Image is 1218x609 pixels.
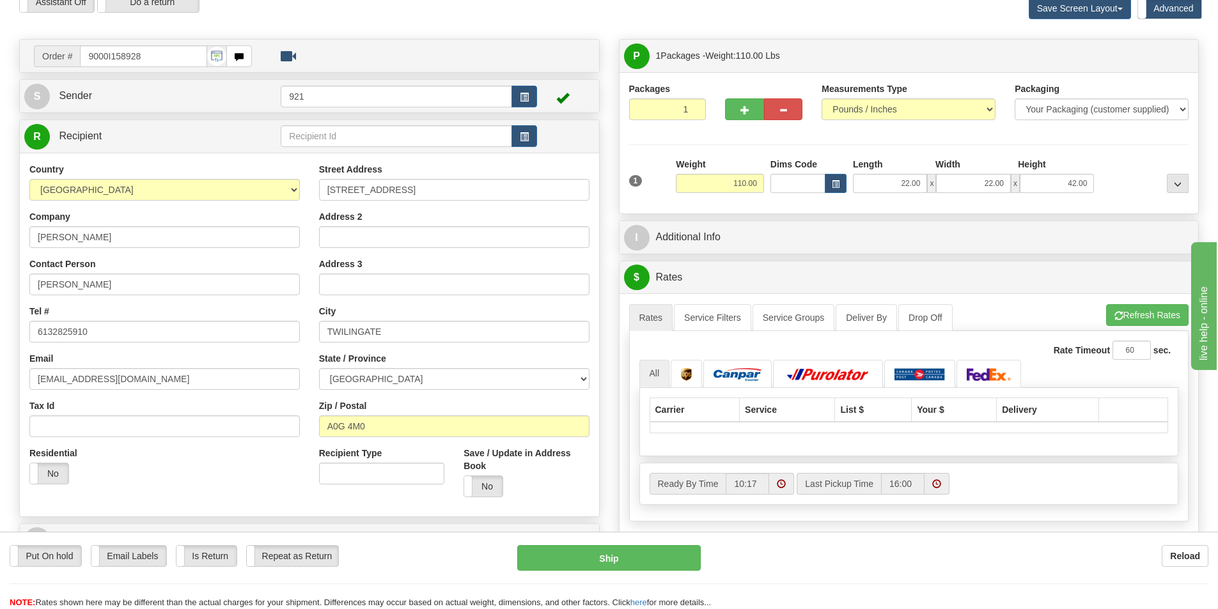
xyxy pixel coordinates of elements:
[836,304,897,331] a: Deliver By
[894,368,945,381] img: Canada Post
[319,179,589,201] input: Enter a location
[1018,158,1046,171] label: Height
[319,352,386,365] label: State / Province
[59,130,102,141] span: Recipient
[650,397,740,422] th: Carrier
[34,45,80,67] span: Order #
[319,447,382,459] label: Recipient Type
[624,43,1194,69] a: P 1Packages -Weight:110.00 Lbs
[656,43,780,68] span: Packages -
[853,158,883,171] label: Length
[650,473,726,495] label: Ready By Time
[29,210,70,223] label: Company
[24,527,50,553] span: @
[736,50,763,61] span: 110.00
[624,225,650,251] span: I
[319,210,363,223] label: Address 2
[24,84,50,109] span: S
[1162,545,1208,567] button: Reload
[281,86,512,107] input: Sender Id
[281,125,512,147] input: Recipient Id
[319,305,336,318] label: City
[624,265,1194,291] a: $Rates
[629,82,671,95] label: Packages
[1189,239,1217,369] iframe: chat widget
[639,360,670,387] a: All
[29,258,95,270] label: Contact Person
[1106,304,1189,326] button: Refresh Rates
[29,447,77,459] label: Residential
[1011,174,1020,193] span: x
[629,304,673,331] a: Rates
[927,174,936,193] span: x
[783,368,873,381] img: Purolator
[29,163,64,176] label: Country
[770,158,817,171] label: Dims Code
[1015,82,1059,95] label: Packaging
[24,123,253,150] a: R Recipient
[935,158,960,171] label: Width
[464,476,503,497] label: No
[714,368,761,381] img: Canpar
[24,527,595,553] a: @ eAlerts
[624,265,650,290] span: $
[29,399,54,412] label: Tax Id
[29,352,53,365] label: Email
[24,124,50,150] span: R
[656,50,661,61] span: 1
[1170,551,1200,561] b: Reload
[629,175,643,187] span: 1
[765,50,780,61] span: Lbs
[30,463,68,484] label: No
[319,399,367,412] label: Zip / Postal
[705,50,780,61] span: Weight:
[29,305,49,318] label: Tel #
[207,47,226,66] img: API
[10,8,118,23] div: live help - online
[464,447,589,472] label: Save / Update in Address Book
[24,83,281,109] a: S Sender
[1054,344,1110,357] label: Rate Timeout
[1153,344,1171,357] label: sec.
[912,397,997,422] th: Your $
[967,368,1011,381] img: FedEx
[740,397,835,422] th: Service
[822,82,907,95] label: Measurements Type
[676,158,705,171] label: Weight
[797,473,881,495] label: Last Pickup Time
[753,304,834,331] a: Service Groups
[898,304,953,331] a: Drop Off
[319,258,363,270] label: Address 3
[624,43,650,69] span: P
[624,224,1194,251] a: IAdditional Info
[1167,174,1189,193] div: ...
[835,397,912,422] th: List $
[176,546,237,566] label: Is Return
[319,163,382,176] label: Street Address
[681,368,692,381] img: UPS
[630,597,647,607] a: here
[10,546,81,566] label: Put On hold
[674,304,751,331] a: Service Filters
[10,597,35,607] span: NOTE:
[517,545,701,571] button: Ship
[59,90,92,101] span: Sender
[91,546,166,566] label: Email Labels
[997,397,1099,422] th: Delivery
[247,546,338,566] label: Repeat as Return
